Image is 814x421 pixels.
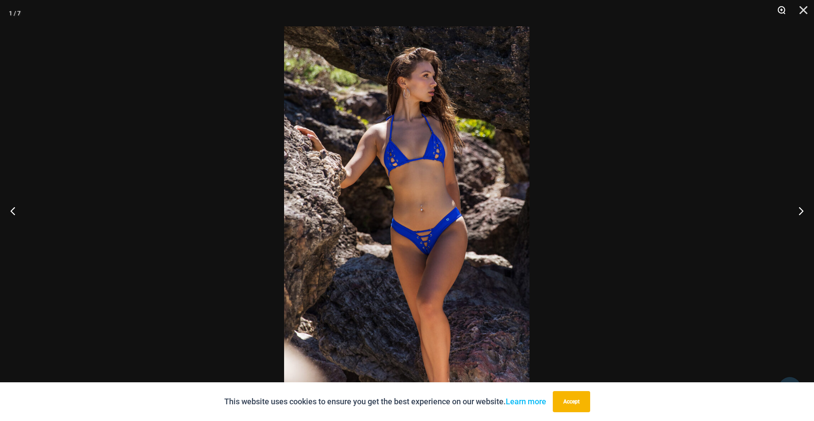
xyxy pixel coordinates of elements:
div: 1 / 7 [9,7,21,20]
img: Link Cobalt Blue 3070 Top 4955 Bottom 03 [284,26,529,395]
button: Accept [553,391,590,412]
button: Next [781,189,814,233]
a: Learn more [506,397,546,406]
p: This website uses cookies to ensure you get the best experience on our website. [224,395,546,408]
